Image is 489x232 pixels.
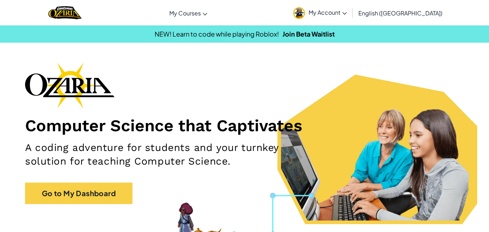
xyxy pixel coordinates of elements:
a: My Courses [166,3,211,23]
a: English ([GEOGRAPHIC_DATA]) [355,3,446,23]
span: My Courses [169,9,201,17]
span: English ([GEOGRAPHIC_DATA]) [358,9,442,17]
a: Ozaria by CodeCombat logo [48,5,82,20]
a: My Account [290,1,350,24]
h2: A coding adventure for students and your turnkey solution for teaching Computer Science. [25,141,319,168]
img: Ozaria branding logo [25,62,115,108]
a: Join Beta Waitlist [282,30,335,38]
span: My Account [309,9,347,16]
a: Go to My Dashboard [25,183,132,204]
span: NEW! Learn to code while playing Roblox! [155,30,279,38]
h1: Computer Science that Captivates [25,115,464,136]
img: Home [48,5,82,20]
img: avatar [293,7,305,19]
